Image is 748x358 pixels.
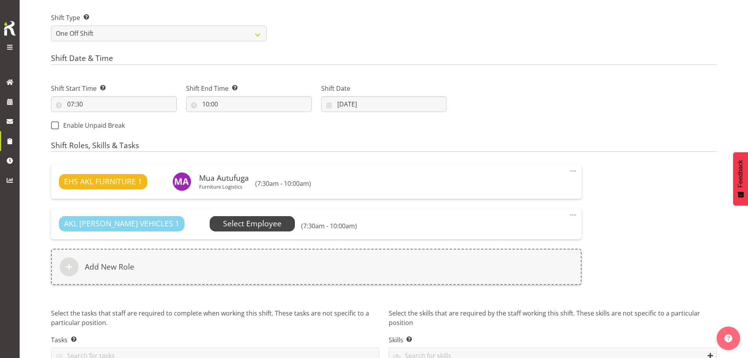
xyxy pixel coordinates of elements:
label: Shift Date [321,84,447,93]
input: Click to select... [321,96,447,112]
input: Click to select... [186,96,312,112]
span: Enable Unpaid Break [59,121,125,129]
label: Skills [389,335,717,345]
button: Feedback - Show survey [733,152,748,206]
h6: (7:30am - 10:00am) [255,180,311,187]
img: mua-autufuga10038.jpg [172,172,191,191]
span: Feedback [737,160,744,187]
label: Shift Start Time [51,84,177,93]
label: Tasks [51,335,379,345]
p: Furniture Logistics [199,184,249,190]
h4: Shift Roles, Skills & Tasks [51,141,717,152]
p: Select the skills that are required by the staff working this shift. These skills are not specifi... [389,308,717,329]
span: Select Employee [223,218,282,229]
h6: (7:30am - 10:00am) [301,222,357,230]
input: Click to select... [51,96,177,112]
img: help-xxl-2.png [724,334,732,342]
h6: Add New Role [85,262,134,272]
img: Rosterit icon logo [2,20,18,37]
span: EHS AKL FURNITURE 1 [64,176,142,187]
h4: Shift Date & Time [51,54,717,65]
label: Shift End Time [186,84,312,93]
p: Select the tasks that staff are required to complete when working this shift. These tasks are not... [51,308,379,329]
label: Shift Type [51,13,267,22]
h6: Mua Autufuga [199,174,249,182]
span: AKL [PERSON_NAME] VEHICLES 1 [64,218,179,229]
